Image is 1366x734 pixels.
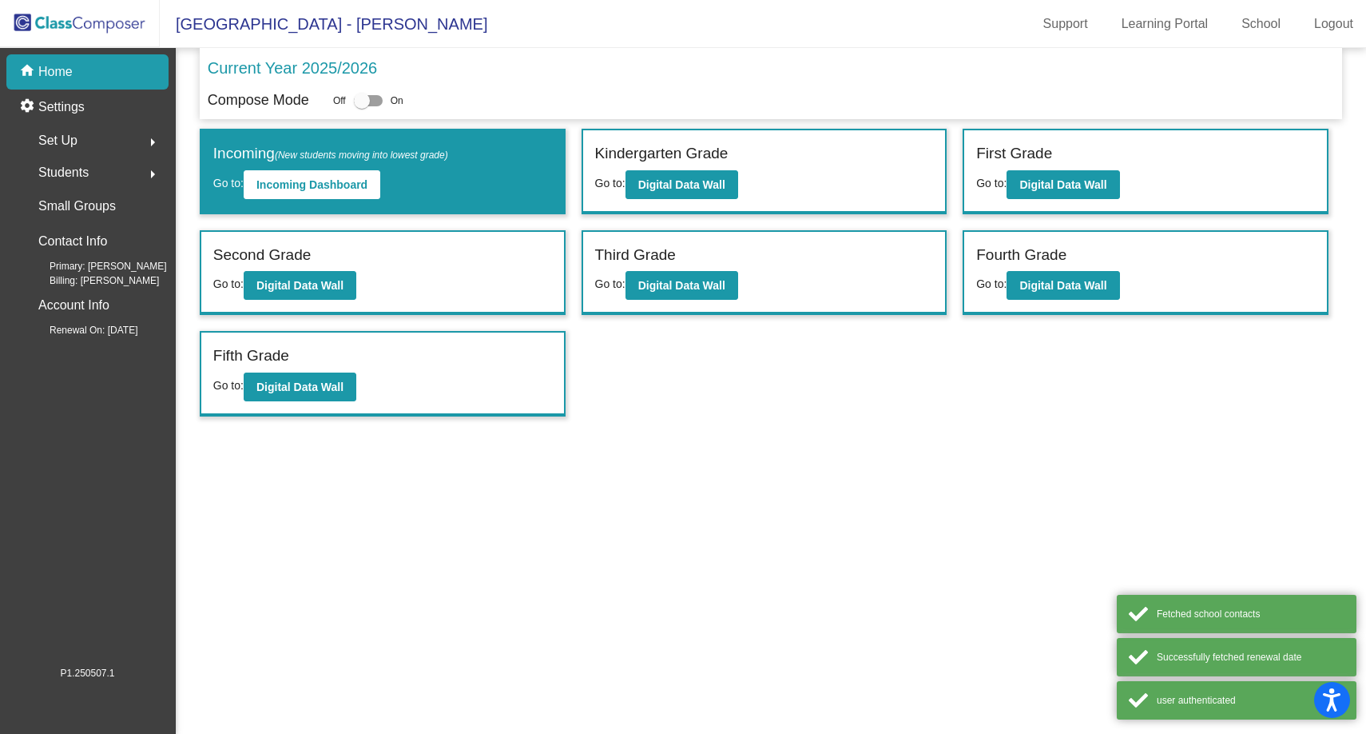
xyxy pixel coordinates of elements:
a: Support [1030,11,1101,37]
p: Contact Info [38,230,107,253]
span: Go to: [976,177,1007,189]
button: Incoming Dashboard [244,170,380,199]
p: Home [38,62,73,82]
b: Incoming Dashboard [256,178,367,191]
span: Primary: [PERSON_NAME] [24,259,167,273]
span: Go to: [595,277,625,290]
mat-icon: arrow_right [143,133,162,152]
p: Settings [38,98,85,117]
span: Set Up [38,130,77,152]
mat-icon: arrow_right [143,165,162,184]
span: Students [38,162,89,184]
span: [GEOGRAPHIC_DATA] - [PERSON_NAME] [160,11,487,37]
label: First Grade [976,142,1052,166]
button: Digital Data Wall [625,170,738,199]
p: Account Info [38,294,109,317]
b: Digital Data Wall [256,279,343,292]
label: Kindergarten Grade [595,142,729,166]
span: On [391,94,403,108]
mat-icon: home [19,62,38,82]
button: Digital Data Wall [244,271,356,300]
b: Digital Data Wall [1019,279,1106,292]
p: Compose Mode [208,90,309,111]
p: Current Year 2025/2026 [208,56,377,80]
b: Digital Data Wall [638,178,725,191]
p: Small Groups [38,195,116,217]
button: Digital Data Wall [244,373,356,401]
label: Fifth Grade [213,345,289,368]
label: Third Grade [595,244,676,267]
button: Digital Data Wall [625,271,738,300]
span: Go to: [595,177,625,189]
b: Digital Data Wall [256,381,343,393]
label: Second Grade [213,244,312,267]
button: Digital Data Wall [1007,271,1119,300]
button: Digital Data Wall [1007,170,1119,199]
label: Fourth Grade [976,244,1066,267]
b: Digital Data Wall [638,279,725,292]
span: Renewal On: [DATE] [24,323,137,337]
span: Go to: [976,277,1007,290]
span: Go to: [213,177,244,189]
a: School [1229,11,1293,37]
span: Billing: [PERSON_NAME] [24,273,159,288]
label: Incoming [213,142,448,166]
mat-icon: settings [19,98,38,117]
span: Off [333,94,346,108]
span: Go to: [213,277,244,290]
b: Digital Data Wall [1019,178,1106,191]
a: Logout [1301,11,1366,37]
span: Go to: [213,379,244,392]
span: (New students moving into lowest grade) [275,150,448,161]
a: Learning Portal [1109,11,1221,37]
